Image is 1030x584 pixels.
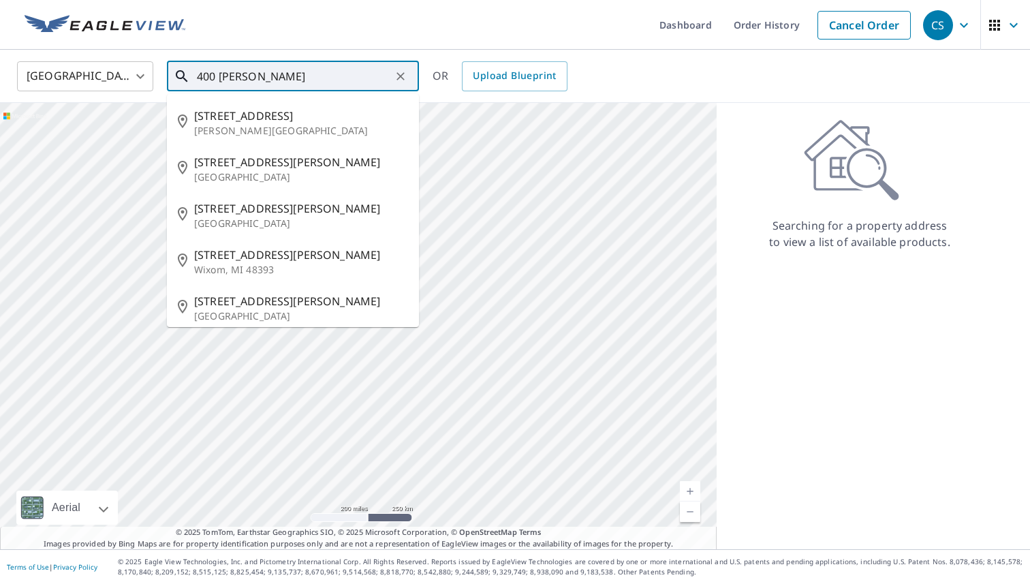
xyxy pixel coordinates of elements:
div: Aerial [48,491,84,525]
div: [GEOGRAPHIC_DATA] [17,57,153,95]
a: Current Level 5, Zoom In [680,481,700,502]
span: © 2025 TomTom, Earthstar Geographics SIO, © 2025 Microsoft Corporation, © [176,527,542,538]
span: [STREET_ADDRESS][PERSON_NAME] [194,293,408,309]
img: EV Logo [25,15,185,35]
p: [PERSON_NAME][GEOGRAPHIC_DATA] [194,124,408,138]
p: Wixom, MI 48393 [194,263,408,277]
button: Clear [391,67,410,86]
div: OR [433,61,567,91]
p: [GEOGRAPHIC_DATA] [194,217,408,230]
a: Privacy Policy [53,562,97,572]
p: [GEOGRAPHIC_DATA] [194,170,408,184]
span: [STREET_ADDRESS][PERSON_NAME] [194,200,408,217]
a: Cancel Order [817,11,911,40]
span: [STREET_ADDRESS][PERSON_NAME] [194,154,408,170]
a: Terms [519,527,542,537]
input: Search by address or latitude-longitude [197,57,391,95]
a: Terms of Use [7,562,49,572]
a: Current Level 5, Zoom Out [680,502,700,522]
span: [STREET_ADDRESS] [194,108,408,124]
div: CS [923,10,953,40]
span: Upload Blueprint [473,67,556,84]
div: Aerial [16,491,118,525]
a: OpenStreetMap [459,527,516,537]
p: Searching for a property address to view a list of available products. [768,217,951,250]
p: [GEOGRAPHIC_DATA] [194,309,408,323]
p: | [7,563,97,571]
a: Upload Blueprint [462,61,567,91]
p: © 2025 Eagle View Technologies, Inc. and Pictometry International Corp. All Rights Reserved. Repo... [118,557,1023,577]
span: [STREET_ADDRESS][PERSON_NAME] [194,247,408,263]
